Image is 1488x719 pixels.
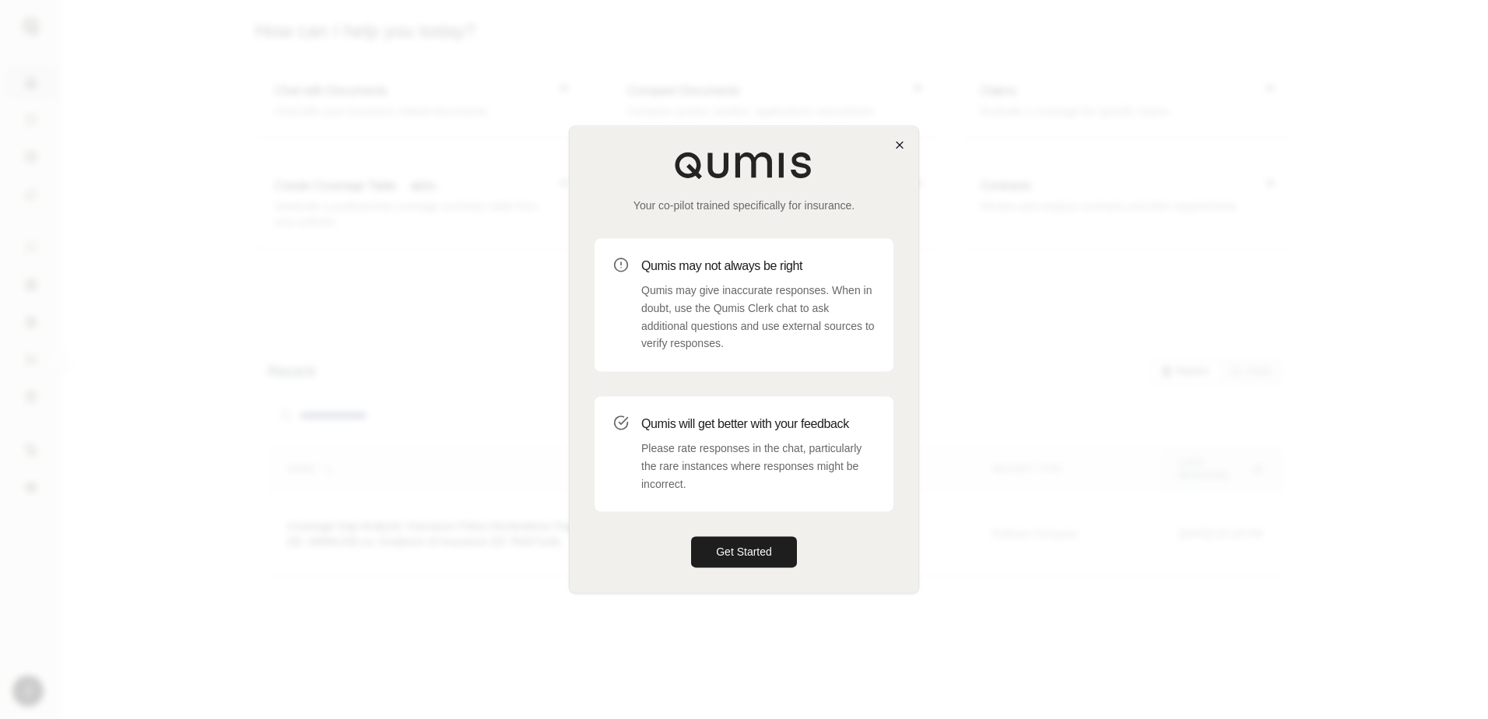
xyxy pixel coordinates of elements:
h3: Qumis may not always be right [641,257,875,275]
h3: Qumis will get better with your feedback [641,415,875,433]
p: Qumis may give inaccurate responses. When in doubt, use the Qumis Clerk chat to ask additional qu... [641,282,875,352]
p: Please rate responses in the chat, particularly the rare instances where responses might be incor... [641,440,875,493]
img: Qumis Logo [674,151,814,179]
button: Get Started [691,537,797,568]
p: Your co-pilot trained specifically for insurance. [595,198,893,213]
